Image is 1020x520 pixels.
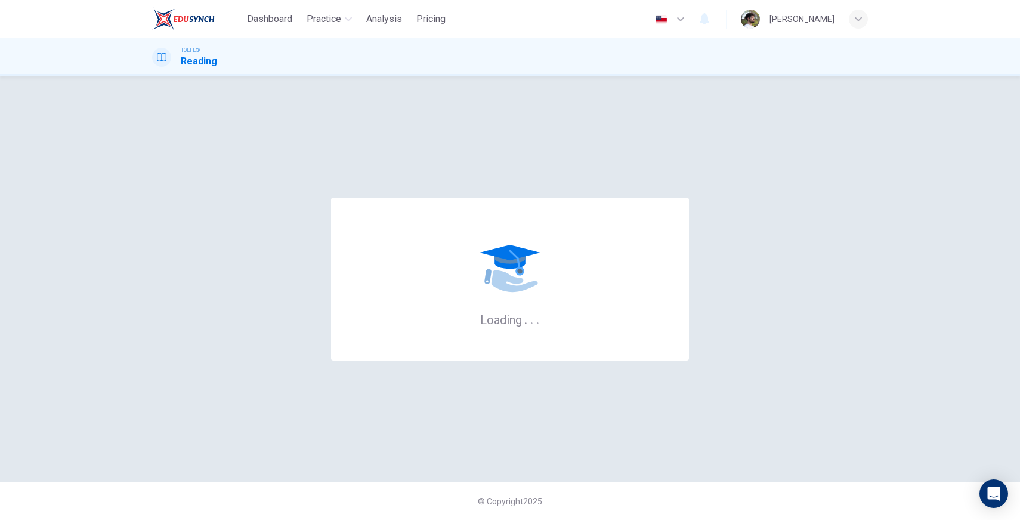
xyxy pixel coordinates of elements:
[412,8,450,30] button: Pricing
[741,10,760,29] img: Profile picture
[242,8,297,30] button: Dashboard
[416,12,446,26] span: Pricing
[478,497,542,506] span: © Copyright 2025
[152,7,215,31] img: EduSynch logo
[654,15,669,24] img: en
[152,7,242,31] a: EduSynch logo
[480,312,540,327] h6: Loading
[181,46,200,54] span: TOEFL®
[361,8,407,30] button: Analysis
[769,12,834,26] div: [PERSON_NAME]
[536,309,540,328] h6: .
[366,12,402,26] span: Analysis
[181,54,217,69] h1: Reading
[302,8,357,30] button: Practice
[530,309,534,328] h6: .
[524,309,528,328] h6: .
[307,12,341,26] span: Practice
[979,479,1008,508] div: Open Intercom Messenger
[247,12,292,26] span: Dashboard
